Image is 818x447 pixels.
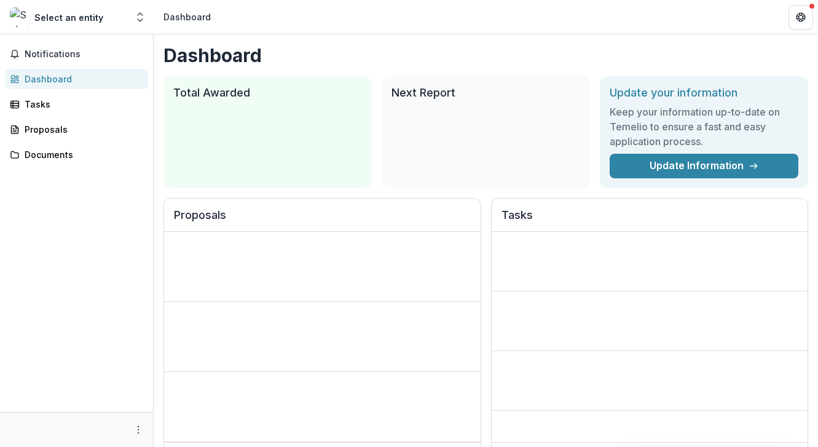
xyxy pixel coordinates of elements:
a: Dashboard [5,69,148,89]
button: More [131,422,146,437]
div: Tasks [25,98,138,111]
a: Update Information [610,154,798,178]
div: Documents [25,148,138,161]
h2: Update your information [610,86,798,100]
div: Dashboard [25,73,138,85]
h2: Next Report [391,86,580,100]
img: Select an entity [10,7,29,27]
div: Proposals [25,123,138,136]
h2: Proposals [174,208,471,232]
div: Select an entity [34,11,103,24]
h1: Dashboard [163,44,808,66]
nav: breadcrumb [159,8,216,26]
button: Open entity switcher [132,5,149,30]
button: Notifications [5,44,148,64]
h2: Tasks [501,208,798,232]
h2: Total Awarded [173,86,362,100]
a: Proposals [5,119,148,140]
div: Dashboard [163,10,211,23]
button: Get Help [789,5,813,30]
a: Tasks [5,94,148,114]
h3: Keep your information up-to-date on Temelio to ensure a fast and easy application process. [610,105,798,149]
a: Documents [5,144,148,165]
span: Notifications [25,49,143,60]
